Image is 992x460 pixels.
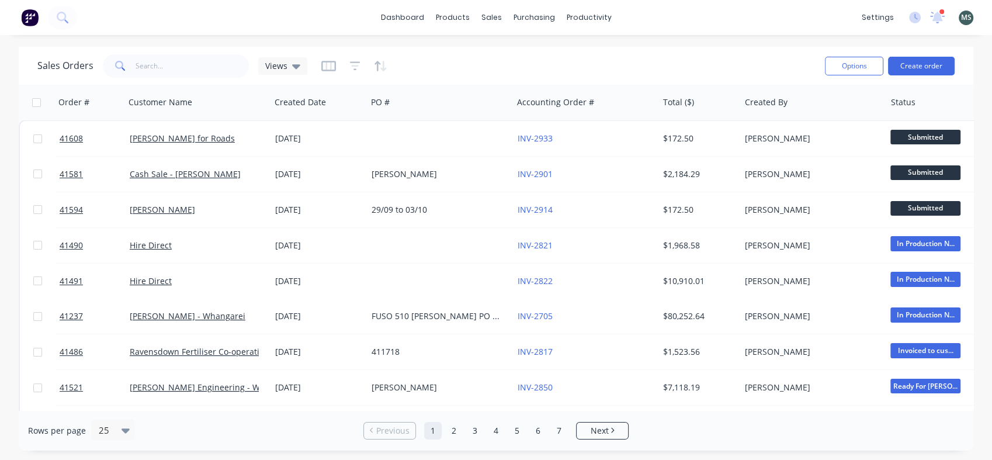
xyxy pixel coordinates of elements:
[60,334,130,369] a: 41486
[518,275,553,286] a: INV-2822
[745,382,875,393] div: [PERSON_NAME]
[745,204,875,216] div: [PERSON_NAME]
[561,9,618,26] div: productivity
[130,168,241,179] a: Cash Sale - [PERSON_NAME]
[424,422,442,440] a: Page 1 is your current page
[136,54,249,78] input: Search...
[37,60,93,71] h1: Sales Orders
[359,422,633,440] ul: Pagination
[60,133,83,144] span: 41608
[364,425,415,437] a: Previous page
[590,425,608,437] span: Next
[376,425,410,437] span: Previous
[60,370,130,405] a: 41521
[890,343,960,358] span: Invoiced to cus...
[372,346,501,358] div: 411718
[517,96,594,108] div: Accounting Order #
[663,346,732,358] div: $1,523.56
[745,96,788,108] div: Created By
[265,60,287,72] span: Views
[508,9,561,26] div: purchasing
[518,346,553,357] a: INV-2817
[60,192,130,227] a: 41594
[28,425,86,437] span: Rows per page
[275,346,362,358] div: [DATE]
[60,228,130,263] a: 41490
[663,204,732,216] div: $172.50
[60,264,130,299] a: 41491
[130,133,235,144] a: [PERSON_NAME] for Roads
[487,422,505,440] a: Page 4
[60,310,83,322] span: 41237
[890,307,960,322] span: In Production N...
[890,236,960,251] span: In Production N...
[130,275,172,286] a: Hire Direct
[663,168,732,180] div: $2,184.29
[445,422,463,440] a: Page 2
[21,9,39,26] img: Factory
[518,204,553,215] a: INV-2914
[58,96,89,108] div: Order #
[275,204,362,216] div: [DATE]
[890,130,960,144] span: Submitted
[60,346,83,358] span: 41486
[577,425,628,437] a: Next page
[663,275,732,287] div: $10,910.01
[745,168,875,180] div: [PERSON_NAME]
[130,346,268,357] a: Ravensdown Fertiliser Co-operative
[430,9,476,26] div: products
[60,299,130,334] a: 41237
[890,379,960,393] span: Ready For [PERSON_NAME]
[130,382,289,393] a: [PERSON_NAME] Engineering - Warranty
[663,133,732,144] div: $172.50
[745,240,875,251] div: [PERSON_NAME]
[275,133,362,144] div: [DATE]
[856,9,900,26] div: settings
[890,165,960,180] span: Submitted
[825,57,883,75] button: Options
[60,204,83,216] span: 41594
[375,9,430,26] a: dashboard
[745,310,875,322] div: [PERSON_NAME]
[663,382,732,393] div: $7,118.19
[663,310,732,322] div: $80,252.64
[60,157,130,192] a: 41581
[275,275,362,287] div: [DATE]
[663,240,732,251] div: $1,968.58
[466,422,484,440] a: Page 3
[518,382,553,393] a: INV-2850
[129,96,192,108] div: Customer Name
[663,96,694,108] div: Total ($)
[275,168,362,180] div: [DATE]
[550,422,568,440] a: Page 7
[60,406,130,441] a: 41606
[890,201,960,216] span: Submitted
[890,272,960,286] span: In Production N...
[372,382,501,393] div: [PERSON_NAME]
[745,133,875,144] div: [PERSON_NAME]
[476,9,508,26] div: sales
[275,240,362,251] div: [DATE]
[60,168,83,180] span: 41581
[372,310,501,322] div: FUSO 510 [PERSON_NAME] PO 825751
[518,240,553,251] a: INV-2821
[529,422,547,440] a: Page 6
[891,96,915,108] div: Status
[275,96,326,108] div: Created Date
[888,57,955,75] button: Create order
[372,168,501,180] div: [PERSON_NAME]
[745,346,875,358] div: [PERSON_NAME]
[130,240,172,251] a: Hire Direct
[961,12,972,23] span: MS
[60,275,83,287] span: 41491
[518,133,553,144] a: INV-2933
[745,275,875,287] div: [PERSON_NAME]
[275,382,362,393] div: [DATE]
[130,310,245,321] a: [PERSON_NAME] - Whangarei
[130,204,195,215] a: [PERSON_NAME]
[275,310,362,322] div: [DATE]
[518,310,553,321] a: INV-2705
[60,240,83,251] span: 41490
[60,121,130,156] a: 41608
[371,96,390,108] div: PO #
